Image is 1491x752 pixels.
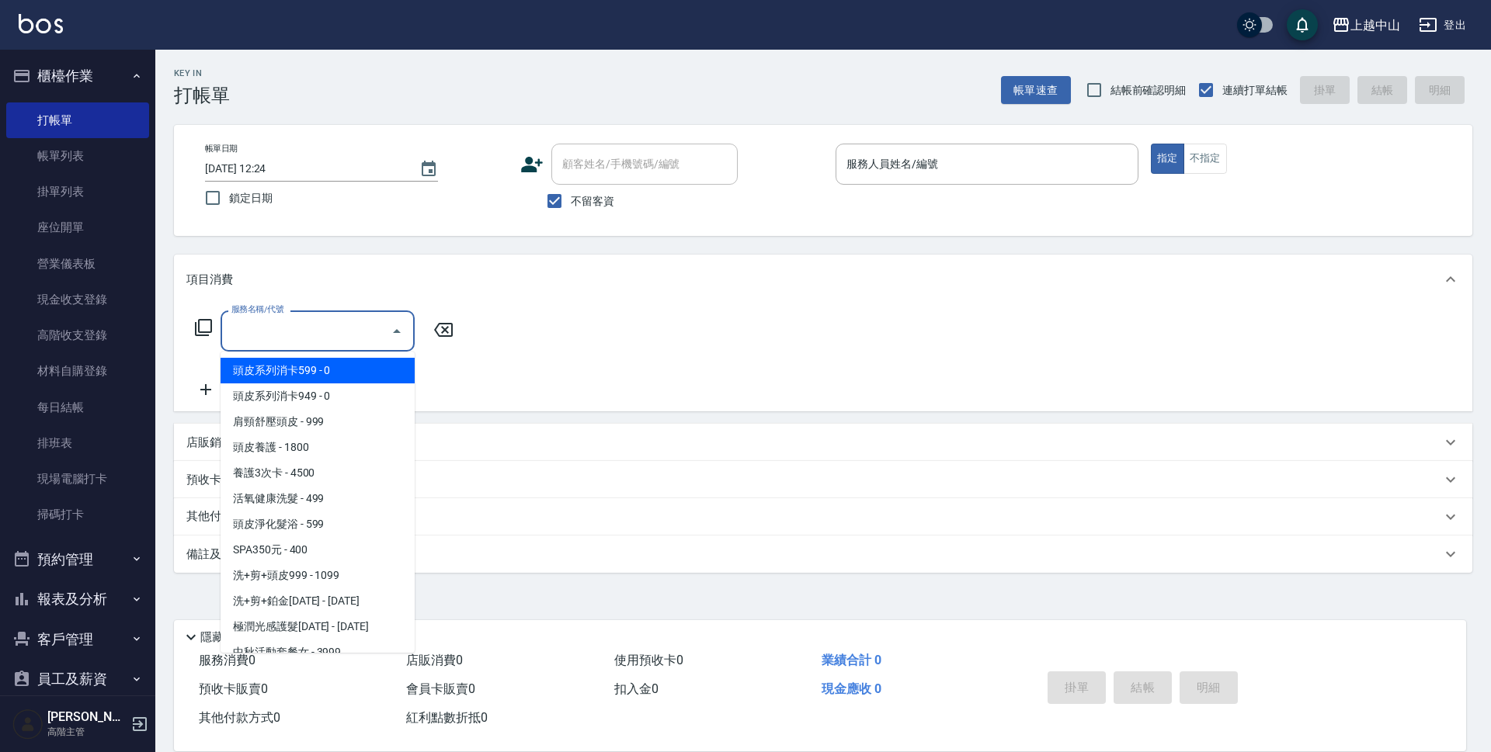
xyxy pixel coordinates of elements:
[6,246,149,282] a: 營業儀表板
[174,85,230,106] h3: 打帳單
[6,210,149,245] a: 座位開單
[410,151,447,188] button: Choose date, selected date is 2025-08-15
[221,511,415,537] span: 頭皮淨化髮浴 - 599
[6,497,149,532] a: 掃碼打卡
[174,424,1472,461] div: 店販銷售
[6,461,149,497] a: 現場電腦打卡
[221,460,415,486] span: 養護3次卡 - 4500
[186,272,233,288] p: 項目消費
[186,508,264,525] p: 其他付款方式
[47,709,127,725] h5: [PERSON_NAME]
[6,56,149,96] button: 櫃檯作業
[221,588,415,614] span: 洗+剪+鉑金[DATE] - [DATE]
[221,383,415,409] span: 頭皮系列消卡949 - 0
[221,537,415,563] span: SPA350元 - 400
[199,653,255,667] span: 服務消費 0
[822,681,881,696] span: 現金應收 0
[1413,11,1472,40] button: 登出
[221,614,415,639] span: 極潤光感護髮[DATE] - [DATE]
[6,138,149,174] a: 帳單列表
[614,681,659,696] span: 扣入金 0
[822,653,881,667] span: 業績合計 0
[406,710,488,725] span: 紅利點數折抵 0
[614,653,683,667] span: 使用預收卡 0
[1326,9,1406,41] button: 上越中山
[221,358,415,383] span: 頭皮系列消卡599 - 0
[406,653,463,667] span: 店販消費 0
[47,725,127,739] p: 高階主管
[174,68,230,78] h2: Key In
[231,303,283,315] label: 服務名稱/代號
[6,174,149,210] a: 掛單列表
[6,539,149,580] button: 預約管理
[6,390,149,425] a: 每日結帳
[174,255,1472,304] div: 項目消費
[1151,144,1184,174] button: 指定
[199,710,280,725] span: 其他付款方式 0
[205,143,238,154] label: 帳單日期
[1222,82,1288,99] span: 連續打單結帳
[174,498,1472,535] div: 其他付款方式
[6,579,149,619] button: 報表及分析
[229,190,273,206] span: 鎖定日期
[186,435,233,451] p: 店販銷售
[1183,144,1227,174] button: 不指定
[1001,76,1071,105] button: 帳單速查
[221,486,415,511] span: 活氧健康洗髮 - 499
[174,535,1472,573] div: 備註及來源
[199,681,268,696] span: 預收卡販賣 0
[6,282,149,317] a: 現金收支登錄
[221,639,415,665] span: 中秋活動套餐女 - 3999
[200,629,270,646] p: 隱藏業績明細
[571,193,614,210] span: 不留客資
[6,353,149,389] a: 材料自購登錄
[406,681,475,696] span: 會員卡販賣 0
[6,317,149,353] a: 高階收支登錄
[384,319,409,344] button: Close
[1110,82,1187,99] span: 結帳前確認明細
[6,425,149,461] a: 排班表
[186,546,245,563] p: 備註及來源
[6,102,149,138] a: 打帳單
[221,563,415,588] span: 洗+剪+頭皮999 - 1099
[6,619,149,660] button: 客戶管理
[221,435,415,460] span: 頭皮養護 - 1800
[205,156,404,182] input: YYYY/MM/DD hh:mm
[221,409,415,435] span: 肩頸舒壓頭皮 - 999
[1350,16,1400,35] div: 上越中山
[19,14,63,33] img: Logo
[174,461,1472,498] div: 預收卡販賣
[6,659,149,699] button: 員工及薪資
[186,472,245,488] p: 預收卡販賣
[1287,9,1318,40] button: save
[12,709,43,740] img: Person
